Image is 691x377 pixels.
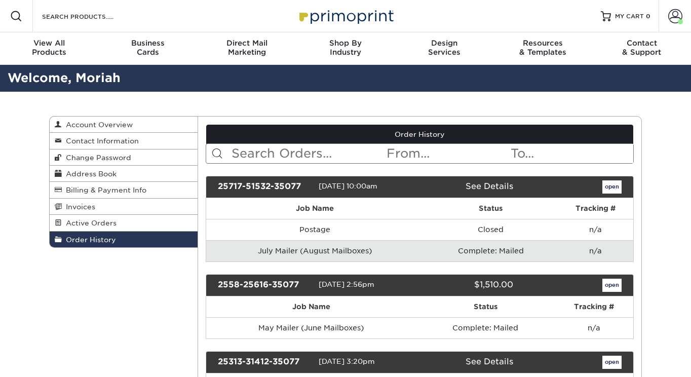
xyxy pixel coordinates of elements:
[592,32,691,65] a: Contact& Support
[198,39,296,57] div: Marketing
[62,186,146,194] span: Billing & Payment Info
[493,39,592,48] span: Resources
[62,121,133,129] span: Account Overview
[62,236,116,244] span: Order History
[319,182,377,190] span: [DATE] 10:00am
[50,215,198,231] a: Active Orders
[296,39,395,48] span: Shop By
[231,144,386,163] input: Search Orders...
[319,357,375,365] span: [DATE] 3:20pm
[416,317,555,338] td: Complete: Mailed
[555,317,633,338] td: n/a
[592,39,691,57] div: & Support
[210,180,319,194] div: 25717-51532-35077
[615,12,644,21] span: MY CART
[50,199,198,215] a: Invoices
[295,5,396,27] img: Primoprint
[50,133,198,149] a: Contact Information
[62,170,117,178] span: Address Book
[424,219,558,240] td: Closed
[412,279,520,292] div: $1,510.00
[198,32,296,65] a: Direct MailMarketing
[206,296,416,317] th: Job Name
[466,181,513,191] a: See Details
[41,10,140,22] input: SEARCH PRODUCTS.....
[395,39,493,48] span: Design
[424,240,558,261] td: Complete: Mailed
[466,357,513,366] a: See Details
[62,203,95,211] span: Invoices
[493,32,592,65] a: Resources& Templates
[206,317,416,338] td: May Mailer (June Mailboxes)
[210,356,319,369] div: 25313-31412-35077
[198,39,296,48] span: Direct Mail
[50,166,198,182] a: Address Book
[50,117,198,133] a: Account Overview
[296,39,395,57] div: Industry
[62,219,117,227] span: Active Orders
[50,149,198,166] a: Change Password
[50,182,198,198] a: Billing & Payment Info
[646,13,650,20] span: 0
[558,240,633,261] td: n/a
[50,232,198,247] a: Order History
[416,296,555,317] th: Status
[99,39,198,48] span: Business
[319,280,374,288] span: [DATE] 2:56pm
[558,219,633,240] td: n/a
[210,279,319,292] div: 2558-25616-35077
[424,198,558,219] th: Status
[62,137,139,145] span: Contact Information
[602,356,622,369] a: open
[510,144,633,163] input: To...
[395,32,493,65] a: DesignServices
[395,39,493,57] div: Services
[558,198,633,219] th: Tracking #
[296,32,395,65] a: Shop ByIndustry
[493,39,592,57] div: & Templates
[206,219,425,240] td: Postage
[99,39,198,57] div: Cards
[602,180,622,194] a: open
[592,39,691,48] span: Contact
[62,154,131,162] span: Change Password
[602,279,622,292] a: open
[206,240,425,261] td: July Mailer (August Mailboxes)
[206,198,425,219] th: Job Name
[206,125,634,144] a: Order History
[99,32,198,65] a: BusinessCards
[386,144,509,163] input: From...
[555,296,633,317] th: Tracking #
